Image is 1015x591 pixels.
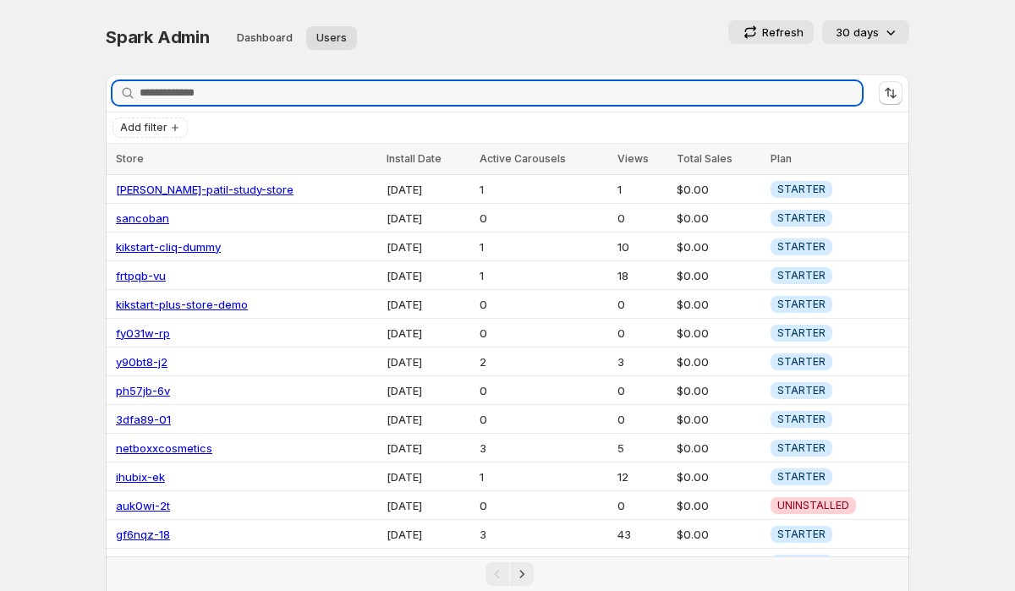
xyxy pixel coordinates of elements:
[612,319,672,347] td: 0
[612,175,672,204] td: 1
[116,355,167,369] a: y90bt8-j2
[672,175,765,204] td: $0.00
[836,24,879,41] p: 30 days
[116,413,171,426] a: 3dfa89-01
[475,376,612,405] td: 0
[475,462,612,491] td: 1
[475,290,612,319] td: 0
[728,20,814,44] button: Refresh
[612,405,672,434] td: 0
[672,347,765,376] td: $0.00
[116,326,170,340] a: fy031w-rp
[381,319,475,347] td: [DATE]
[672,434,765,462] td: $0.00
[116,211,169,225] a: sancoban
[612,520,672,549] td: 43
[116,528,170,541] a: gf6nqz-18
[672,261,765,290] td: $0.00
[116,240,221,254] a: kikstart-cliq-dummy
[672,405,765,434] td: $0.00
[672,520,765,549] td: $0.00
[381,175,475,204] td: [DATE]
[672,233,765,261] td: $0.00
[227,26,303,50] button: Dashboard overview
[475,549,612,577] td: 0
[777,499,849,512] span: UNINSTALLED
[612,549,672,577] td: 0
[510,562,534,586] button: Next
[116,384,170,397] a: ph57jb-6v
[381,261,475,290] td: [DATE]
[777,240,826,254] span: STARTER
[475,434,612,462] td: 3
[381,405,475,434] td: [DATE]
[112,118,188,138] button: Add filter
[612,347,672,376] td: 3
[387,152,442,165] span: Install Date
[617,152,649,165] span: Views
[381,376,475,405] td: [DATE]
[879,81,903,105] button: Sort the results
[612,204,672,233] td: 0
[306,26,357,50] button: User management
[116,269,166,282] a: frtpqb-vu
[480,152,566,165] span: Active Carousels
[475,491,612,520] td: 0
[672,491,765,520] td: $0.00
[777,441,826,455] span: STARTER
[777,326,826,340] span: STARTER
[777,355,826,369] span: STARTER
[672,290,765,319] td: $0.00
[381,462,475,491] td: [DATE]
[777,183,826,196] span: STARTER
[777,298,826,311] span: STARTER
[316,31,347,45] span: Users
[777,211,826,225] span: STARTER
[116,470,165,484] a: ihubix-ek
[612,233,672,261] td: 10
[475,405,612,434] td: 0
[381,233,475,261] td: [DATE]
[475,261,612,290] td: 1
[771,152,792,165] span: Plan
[381,347,475,376] td: [DATE]
[116,183,294,196] a: [PERSON_NAME]-patil-study-store
[475,520,612,549] td: 3
[381,549,475,577] td: [DATE]
[762,24,804,41] p: Refresh
[672,204,765,233] td: $0.00
[612,261,672,290] td: 18
[672,549,765,577] td: $0.00
[777,470,826,484] span: STARTER
[381,434,475,462] td: [DATE]
[475,204,612,233] td: 0
[381,290,475,319] td: [DATE]
[777,528,826,541] span: STARTER
[475,319,612,347] td: 0
[381,520,475,549] td: [DATE]
[116,441,212,455] a: netboxxcosmetics
[612,434,672,462] td: 5
[612,462,672,491] td: 12
[116,298,248,311] a: kikstart-plus-store-demo
[475,233,612,261] td: 1
[612,376,672,405] td: 0
[612,491,672,520] td: 0
[475,347,612,376] td: 2
[777,413,826,426] span: STARTER
[677,152,732,165] span: Total Sales
[672,319,765,347] td: $0.00
[777,269,826,282] span: STARTER
[120,121,167,134] span: Add filter
[672,376,765,405] td: $0.00
[612,290,672,319] td: 0
[116,152,144,165] span: Store
[106,556,909,591] nav: Pagination
[106,27,210,47] span: Spark Admin
[777,384,826,397] span: STARTER
[116,499,170,512] a: auk0wi-2t
[381,491,475,520] td: [DATE]
[822,20,909,44] button: 30 days
[475,175,612,204] td: 1
[237,31,293,45] span: Dashboard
